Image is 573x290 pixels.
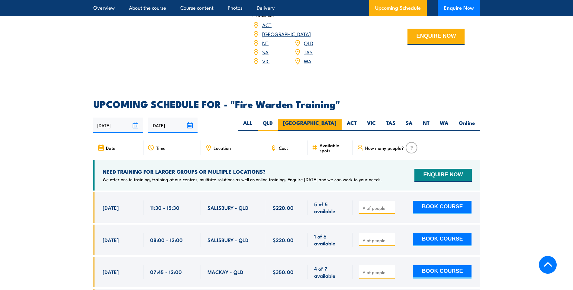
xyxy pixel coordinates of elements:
[362,205,393,211] input: # of people
[106,145,115,150] span: Date
[413,201,472,214] button: BOOK COURSE
[273,204,294,211] span: $220.00
[156,145,166,150] span: Time
[208,204,249,211] span: SALISBURY - QLD
[103,168,382,175] h4: NEED TRAINING FOR LARGER GROUPS OR MULTIPLE LOCATIONS?
[314,200,346,215] span: 5 of 5 available
[279,145,288,150] span: Cost
[208,268,243,275] span: MACKAY - QLD
[304,57,311,65] a: WA
[278,119,342,131] label: [GEOGRAPHIC_DATA]
[93,99,480,108] h2: UPCOMING SCHEDULE FOR - "Fire Warden Training"
[262,30,311,37] a: [GEOGRAPHIC_DATA]
[103,268,119,275] span: [DATE]
[435,119,454,131] label: WA
[273,268,294,275] span: $350.00
[262,39,269,46] a: NT
[150,268,182,275] span: 07:45 - 12:00
[362,237,393,243] input: # of people
[238,119,258,131] label: ALL
[93,118,143,133] input: From date
[150,236,183,243] span: 08:00 - 12:00
[304,39,313,46] a: QLD
[304,48,313,55] a: TAS
[103,236,119,243] span: [DATE]
[262,57,270,65] a: VIC
[320,143,348,153] span: Available spots
[150,204,179,211] span: 11:30 - 15:30
[262,48,269,55] a: SA
[401,119,418,131] label: SA
[103,176,382,182] p: We offer onsite training, training at our centres, multisite solutions as well as online training...
[103,204,119,211] span: [DATE]
[342,119,362,131] label: ACT
[314,265,346,279] span: 4 of 7 available
[418,119,435,131] label: NT
[362,269,393,275] input: # of people
[258,119,278,131] label: QLD
[214,145,231,150] span: Location
[407,29,465,45] button: ENQUIRE NOW
[362,119,381,131] label: VIC
[148,118,198,133] input: To date
[413,265,472,279] button: BOOK COURSE
[314,233,346,247] span: 1 of 6 available
[262,21,272,28] a: ACT
[414,169,472,182] button: ENQUIRE NOW
[273,236,294,243] span: $220.00
[381,119,401,131] label: TAS
[208,236,249,243] span: SALISBURY - QLD
[413,233,472,246] button: BOOK COURSE
[454,119,480,131] label: Online
[365,145,404,150] span: How many people?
